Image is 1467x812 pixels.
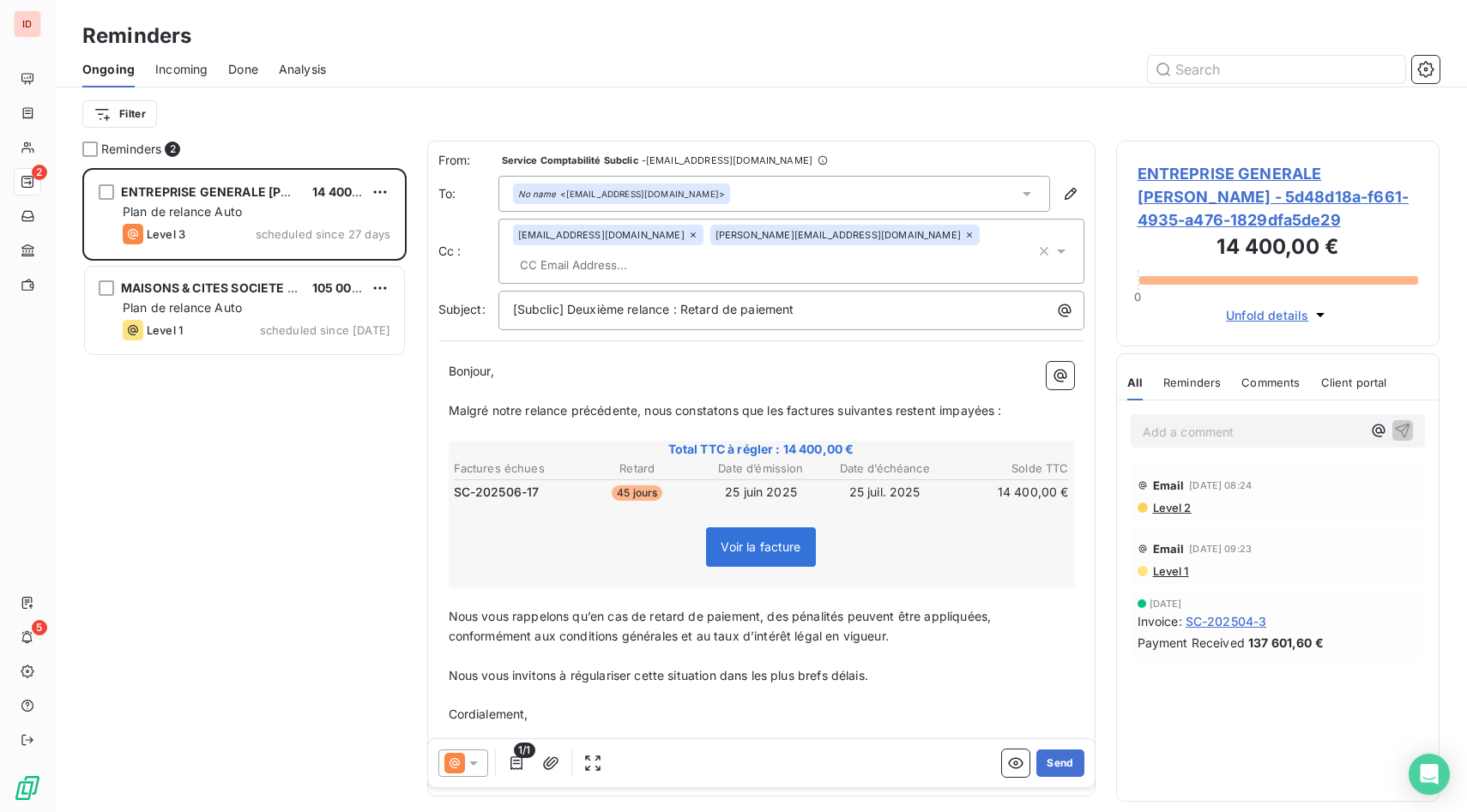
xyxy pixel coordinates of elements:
span: Nous vous rappelons qu’en cas de retard de paiement, des pénalités peuvent être appliquées, confo... [449,609,995,643]
div: grid [82,168,407,812]
button: Filter [82,100,157,128]
img: Logo LeanPay [14,774,41,802]
span: From: [438,152,498,169]
span: Invoice : [1138,612,1182,630]
span: ENTREPRISE GENERALE [PERSON_NAME] [121,184,371,199]
input: CC Email Address... [513,252,711,278]
h3: 14 400,00 € [1138,232,1419,266]
div: Open Intercom Messenger [1409,754,1450,795]
span: Level 3 [147,227,185,241]
span: All [1127,376,1143,389]
span: SC-202506-17 [454,484,540,501]
span: Plan de relance Auto [123,204,242,219]
span: Email [1153,542,1185,556]
td: 14 400,00 € [947,483,1069,502]
span: 2 [32,165,47,180]
span: [DATE] [1150,598,1182,609]
span: 14 400,00 € [312,184,383,199]
span: Reminders [1163,376,1221,389]
td: 25 juin 2025 [700,483,822,502]
td: 25 juil. 2025 [824,483,945,502]
button: Unfold details [1221,305,1334,325]
th: Date d’échéance [824,460,945,478]
span: 105 000,00 € [312,280,391,295]
span: Comments [1241,376,1300,389]
span: Subject: [438,302,486,316]
span: 2 [165,141,180,157]
span: Level 2 [1151,501,1192,514]
span: [DATE] 08:24 [1189,480,1252,490]
span: SC-202504-3 [1186,612,1267,630]
span: Analysis [279,61,326,78]
span: [PERSON_NAME][EMAIL_ADDRESS][DOMAIN_NAME] [715,230,961,240]
span: Level 1 [1151,564,1189,578]
span: Nous vous invitons à régulariser cette situation dans les plus brefs délais. [449,668,868,683]
span: [EMAIL_ADDRESS][DOMAIN_NAME] [518,230,685,240]
span: Voir la facture [721,539,800,554]
span: 5 [32,620,47,635]
span: Plan de relance Auto [123,300,242,315]
span: Bonjour, [449,364,494,378]
span: ENTREPRISE GENERALE [PERSON_NAME] - 5d48d18a-f661-4935-a476-1829dfa5de29 [1138,162,1419,232]
input: Search [1148,56,1405,83]
span: Total TTC à régler : 14 400,00 € [451,441,1072,458]
span: scheduled since [DATE] [260,323,390,337]
span: Client portal [1321,376,1387,389]
span: scheduled since 27 days [256,227,390,241]
span: Ongoing [82,61,135,78]
span: Level 1 [147,323,183,337]
button: Send [1036,749,1084,777]
span: Email [1153,478,1185,492]
th: Solde TTC [947,460,1069,478]
th: Date d’émission [700,460,822,478]
th: Factures échues [453,460,575,478]
h3: Reminders [82,21,191,51]
span: [DATE] 09:23 [1189,544,1252,554]
span: Malgré notre relance précédente, nous constatons que les factures suivantes restent impayées : [449,403,1002,418]
em: No name [518,188,557,200]
span: - [EMAIL_ADDRESS][DOMAIN_NAME] [642,155,812,165]
span: Service Comptabilité Subclic [502,155,638,165]
span: 1/1 [514,743,534,758]
span: Incoming [155,61,208,78]
span: MAISONS & CITES SOCIETE ANONYME D'HLM [121,280,395,295]
span: Unfold details [1226,306,1308,324]
span: 0 [1134,290,1141,304]
span: Reminders [101,141,161,158]
span: 45 jours [612,485,662,501]
div: <[EMAIL_ADDRESS][DOMAIN_NAME]> [518,188,726,200]
div: ID [14,10,41,38]
label: To: [438,185,498,202]
span: [Subclic] Deuxième relance : Retard de paiement [513,302,794,316]
span: Payment Received [1138,634,1245,652]
span: Cordialement, [449,707,528,721]
th: Retard [577,460,698,478]
span: 137 601,60 € [1248,634,1324,652]
span: Done [228,61,258,78]
label: Cc : [438,243,498,260]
